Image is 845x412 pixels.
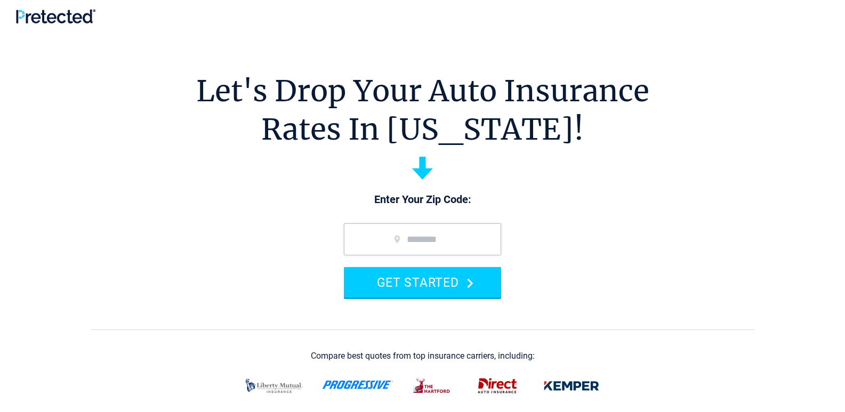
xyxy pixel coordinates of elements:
button: GET STARTED [344,267,501,297]
img: Pretected Logo [16,9,95,23]
img: liberty [239,372,309,400]
img: direct [471,372,524,400]
h1: Let's Drop Your Auto Insurance Rates In [US_STATE]! [196,72,649,149]
div: Compare best quotes from top insurance carriers, including: [311,351,535,361]
img: thehartford [406,372,458,400]
input: zip code [344,223,501,255]
img: kemper [536,372,607,400]
img: progressive [322,381,393,389]
p: Enter Your Zip Code: [333,192,512,207]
